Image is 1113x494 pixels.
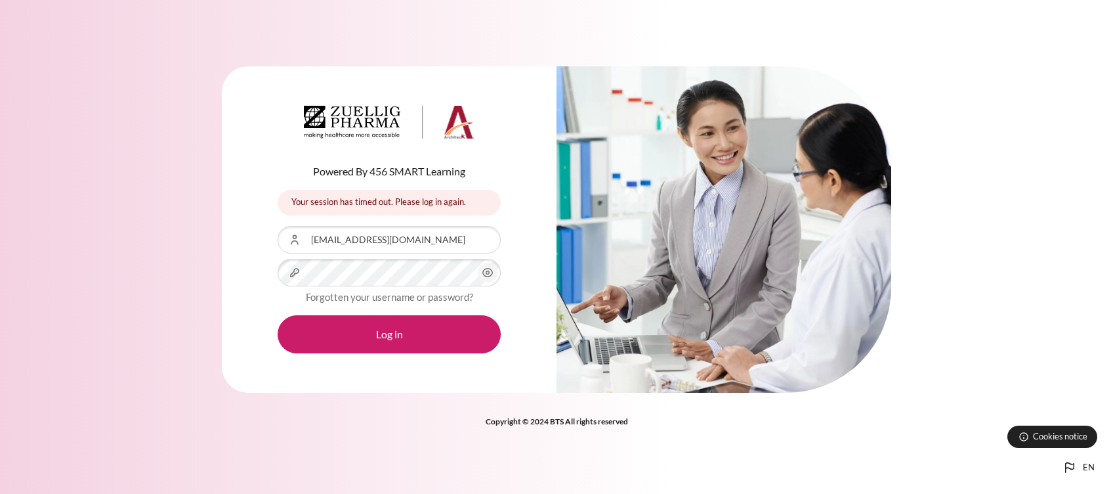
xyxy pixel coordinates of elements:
[278,190,501,215] div: Your session has timed out. Please log in again.
[1057,455,1100,481] button: Languages
[304,106,474,139] img: Architeck
[278,164,501,179] p: Powered By 456 SMART Learning
[1007,426,1097,448] button: Cookies notice
[1083,461,1095,474] span: en
[306,291,473,303] a: Forgotten your username or password?
[486,416,628,426] strong: Copyright © 2024 BTS All rights reserved
[278,315,501,353] button: Log in
[1033,430,1087,443] span: Cookies notice
[278,226,501,254] input: Username or Email Address
[304,106,474,144] a: Architeck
